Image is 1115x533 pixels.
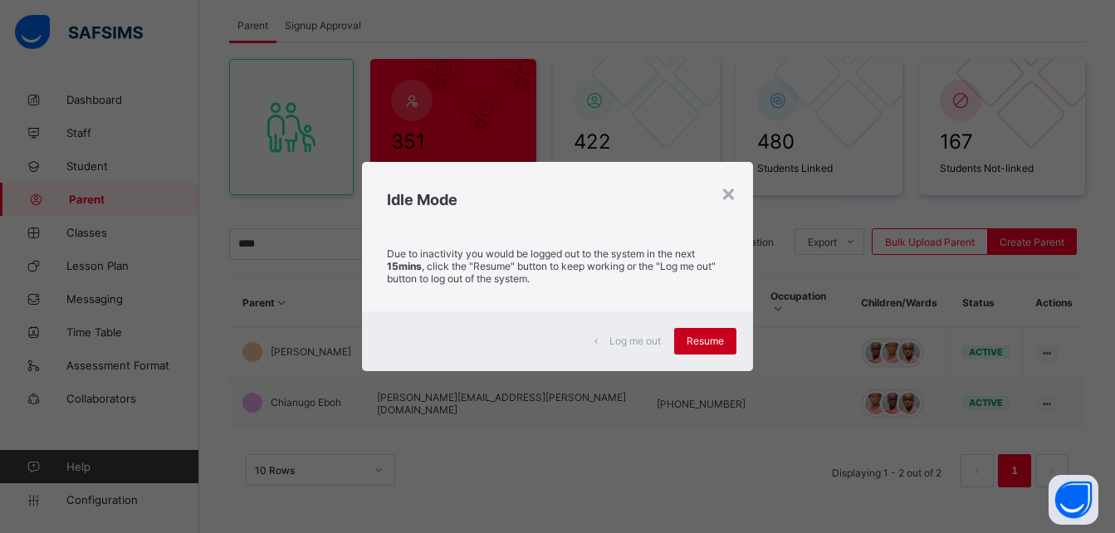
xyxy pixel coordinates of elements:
strong: 15mins [387,260,422,272]
div: × [721,178,736,207]
button: Open asap [1049,475,1098,525]
p: Due to inactivity you would be logged out to the system in the next , click the "Resume" button t... [387,247,727,285]
span: Log me out [609,335,661,347]
span: Resume [687,335,724,347]
h2: Idle Mode [387,191,727,208]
